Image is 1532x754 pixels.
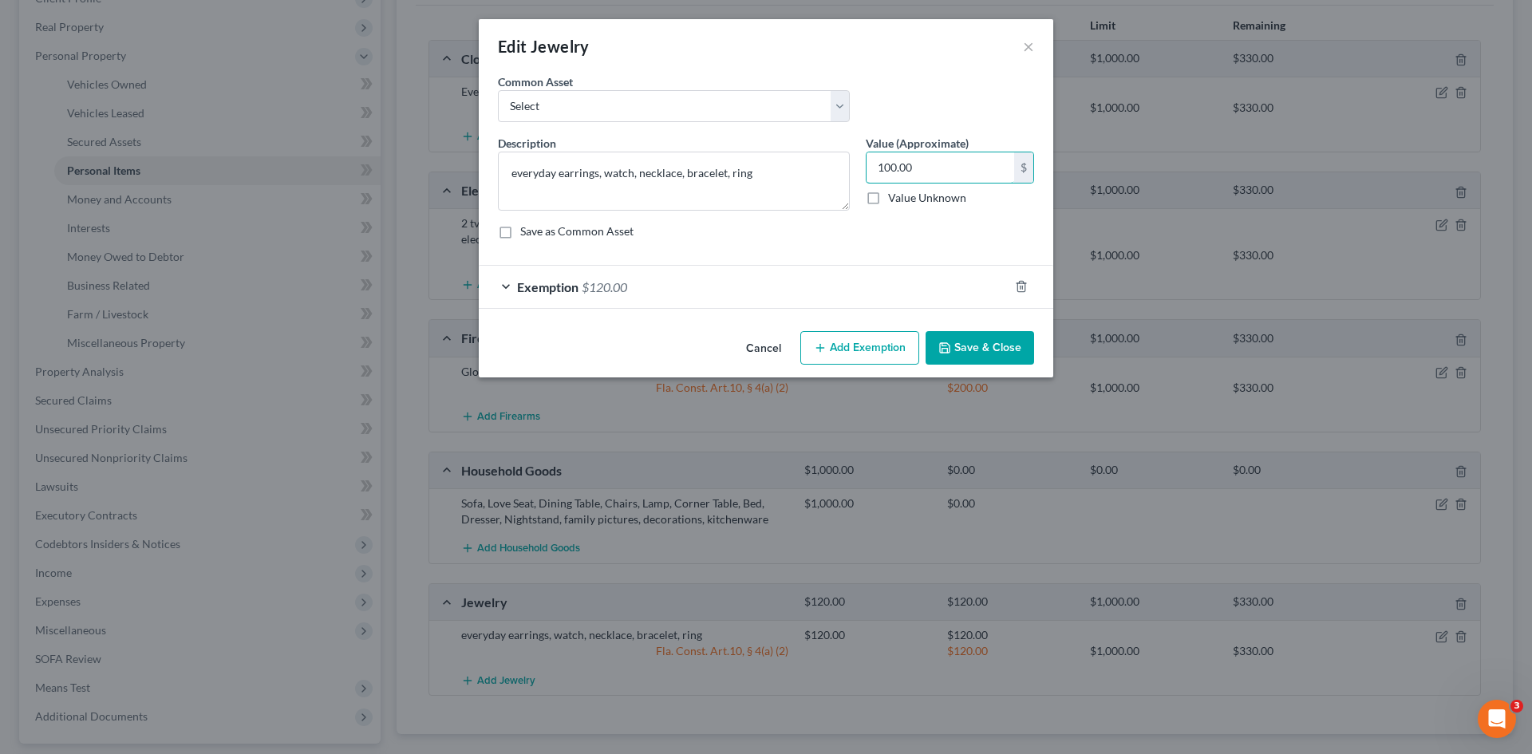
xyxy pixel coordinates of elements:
[498,35,590,57] div: Edit Jewelry
[800,331,919,365] button: Add Exemption
[888,190,966,206] label: Value Unknown
[1478,700,1516,738] iframe: Intercom live chat
[867,152,1014,183] input: 0.00
[582,279,627,294] span: $120.00
[866,135,969,152] label: Value (Approximate)
[1014,152,1033,183] div: $
[926,331,1034,365] button: Save & Close
[498,73,573,90] label: Common Asset
[517,279,578,294] span: Exemption
[733,333,794,365] button: Cancel
[1510,700,1523,713] span: 3
[1023,37,1034,56] button: ×
[498,136,556,150] span: Description
[520,223,634,239] label: Save as Common Asset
